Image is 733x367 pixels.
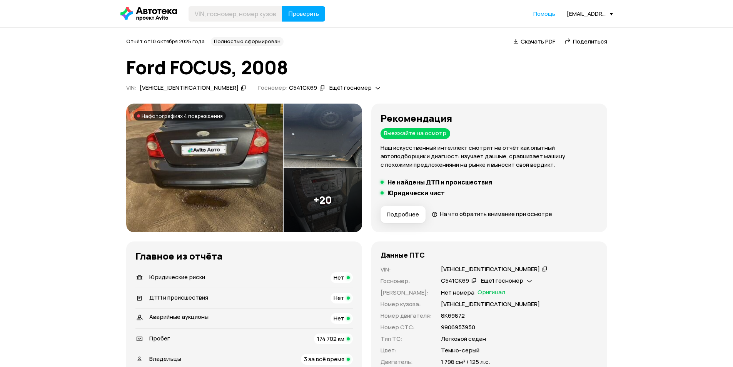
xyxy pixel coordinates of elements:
[317,335,344,343] span: 174 702 км
[381,251,425,259] h4: Данные ПТС
[304,355,344,363] span: 3 за всё время
[381,144,598,169] p: Наш искусственный интеллект смотрит на отчёт как опытный автоподборщик и диагност: изучает данные...
[441,335,486,343] p: Легковой седан
[381,323,432,332] p: Номер СТС :
[149,293,208,302] span: ДТП и происшествия
[441,358,490,366] p: 1 798 см³ / 125 л.с.
[381,300,432,308] p: Номер кузова :
[334,314,344,322] span: Нет
[381,277,432,285] p: Госномер :
[478,288,505,297] span: Оригинал
[189,6,282,22] input: VIN, госномер, номер кузова
[564,37,607,45] a: Поделиться
[481,277,523,285] span: Ещё 1 госномер
[533,10,555,17] span: Помощь
[387,189,445,197] h5: Юридически чист
[441,312,465,320] p: 8К69872
[381,335,432,343] p: Тип ТС :
[334,273,344,282] span: Нет
[533,10,555,18] a: Помощь
[381,288,432,297] p: [PERSON_NAME] :
[521,37,555,45] span: Скачать PDF
[441,300,540,308] p: [VEHICLE_IDENTIFICATION_NUMBER]
[140,84,239,92] div: [VEHICLE_IDENTIFICATION_NUMBER]
[381,358,432,366] p: Двигатель :
[282,6,325,22] button: Проверить
[149,273,205,281] span: Юридические риски
[334,294,344,302] span: Нет
[211,37,284,46] div: Полностью сформирован
[441,277,469,285] div: С541СК69
[573,37,607,45] span: Поделиться
[513,37,555,45] a: Скачать PDF
[126,84,137,92] span: VIN :
[288,11,319,17] span: Проверить
[258,84,288,92] span: Госномер:
[329,84,372,92] span: Ещё 1 госномер
[441,346,479,355] p: Темно-серый
[381,346,432,355] p: Цвет :
[149,334,170,342] span: Пробег
[387,178,492,186] h5: Не найдены ДТП и происшествия
[381,265,432,274] p: VIN :
[381,128,450,139] div: Выезжайте на осмотр
[440,210,552,218] span: На что обратить внимание при осмотре
[381,206,426,223] button: Подробнее
[432,210,553,218] a: На что обратить внимание при осмотре
[441,323,475,332] p: 9906953950
[567,10,613,17] div: [EMAIL_ADDRESS][DOMAIN_NAME][PERSON_NAME]
[441,265,540,273] div: [VEHICLE_IDENTIFICATION_NUMBER]
[381,312,432,320] p: Номер двигателя :
[149,355,181,363] span: Владельцы
[126,38,205,45] span: Отчёт от 10 октября 2025 года
[441,288,474,297] p: Нет номера
[142,113,223,119] span: На фотографиях 4 повреждения
[126,57,607,78] h1: Ford FOCUS, 2008
[135,251,353,261] h3: Главное из отчёта
[289,84,317,92] div: С541СК69
[381,113,598,124] h3: Рекомендация
[387,211,419,218] span: Подробнее
[149,313,209,321] span: Аварийные аукционы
